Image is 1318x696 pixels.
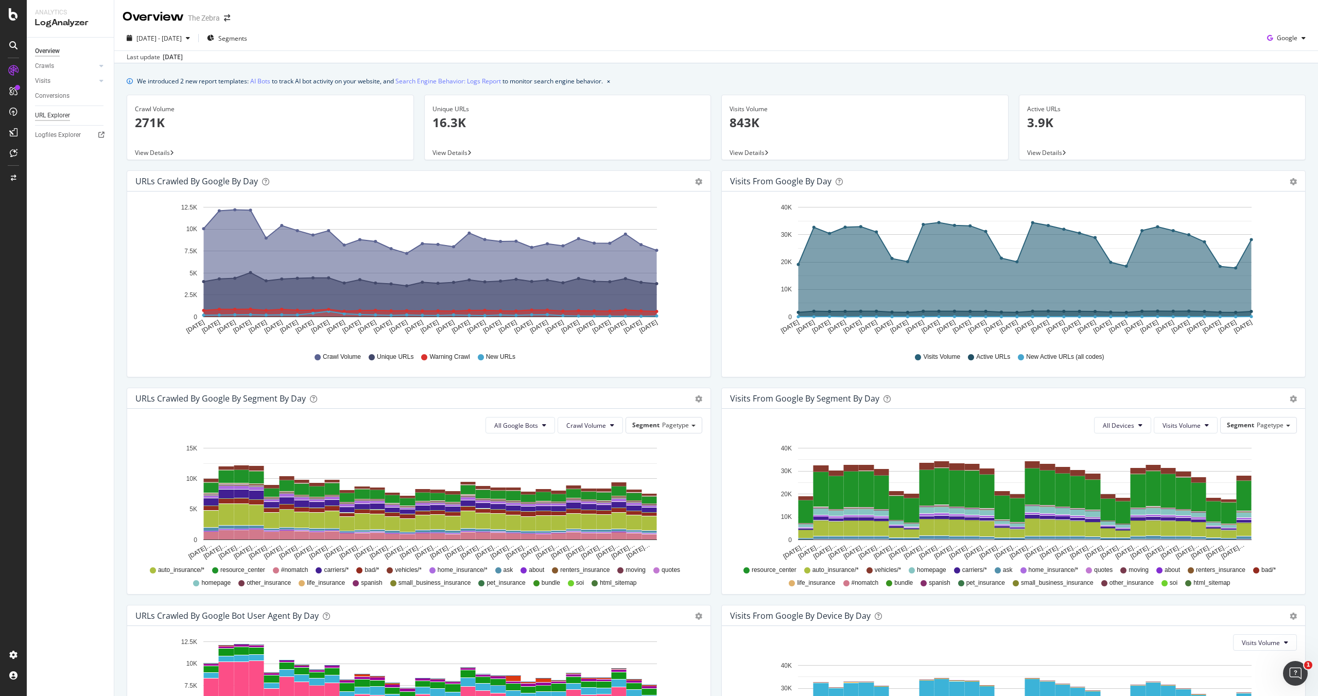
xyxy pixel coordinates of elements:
[873,319,894,335] text: [DATE]
[35,110,107,121] a: URL Explorer
[432,114,703,131] p: 16.3K
[203,30,251,46] button: Segments
[1108,319,1129,335] text: [DATE]
[341,319,362,335] text: [DATE]
[432,148,467,157] span: View Details
[388,319,409,335] text: [DATE]
[1290,395,1297,403] div: gear
[429,353,470,361] span: Warning Crawl
[781,231,792,238] text: 30K
[905,319,925,335] text: [DATE]
[976,353,1010,361] span: Active URLs
[695,178,702,185] div: gear
[983,319,1003,335] text: [DATE]
[730,611,871,621] div: Visits From Google By Device By Day
[626,566,646,575] span: moving
[576,579,584,587] span: soi
[485,417,555,433] button: All Google Bots
[365,566,379,575] span: bad/*
[1227,421,1254,429] span: Segment
[1263,30,1310,46] button: Google
[1170,579,1177,587] span: soi
[730,200,1297,343] div: A chart.
[466,319,487,335] text: [DATE]
[188,13,220,23] div: The Zebra
[781,258,792,266] text: 20K
[558,417,623,433] button: Crawl Volume
[163,53,183,62] div: [DATE]
[1021,579,1094,587] span: small_business_insurance
[1193,579,1230,587] span: html_sitemap
[730,393,879,404] div: Visits from Google By Segment By Day
[632,421,660,429] span: Segment
[1027,148,1062,157] span: View Details
[35,17,106,29] div: LogAnalyzer
[325,319,346,335] text: [DATE]
[135,611,319,621] div: URLs Crawled by Google bot User Agent By Day
[135,176,258,186] div: URLs Crawled by Google by day
[1217,319,1238,335] text: [DATE]
[1026,353,1104,361] span: New Active URLs (all codes)
[281,566,308,575] span: #nomatch
[730,442,1297,561] svg: A chart.
[788,536,792,544] text: 0
[35,110,70,121] div: URL Explorer
[920,319,941,335] text: [DATE]
[186,660,197,668] text: 10K
[662,421,689,429] span: Pagetype
[450,319,471,335] text: [DATE]
[842,319,863,335] text: [DATE]
[1014,319,1035,335] text: [DATE]
[951,319,972,335] text: [DATE]
[1077,319,1097,335] text: [DATE]
[529,566,544,575] span: about
[186,445,197,452] text: 15K
[781,662,792,669] text: 40K
[263,319,284,335] text: [DATE]
[781,491,792,498] text: 20K
[432,105,703,114] div: Unique URLs
[186,475,197,482] text: 10K
[323,353,361,361] span: Crawl Volume
[224,14,230,22] div: arrow-right-arrow-left
[1261,566,1276,575] span: bad/*
[181,638,197,646] text: 12.5K
[730,148,765,157] span: View Details
[35,130,81,141] div: Logfiles Explorer
[826,319,847,335] text: [DATE]
[1155,319,1175,335] text: [DATE]
[1283,661,1308,686] iframe: Intercom live chat
[438,566,488,575] span: home_insurance/*
[395,76,501,86] a: Search Engine Behavior: Logs Report
[1277,33,1297,42] span: Google
[135,442,702,561] svg: A chart.
[35,130,107,141] a: Logfiles Explorer
[998,319,1019,335] text: [DATE]
[576,319,596,335] text: [DATE]
[189,506,197,513] text: 5K
[638,319,658,335] text: [DATE]
[797,579,835,587] span: life_insurance
[504,566,513,575] span: ask
[607,319,628,335] text: [DATE]
[218,34,247,43] span: Segments
[1165,566,1180,575] span: about
[135,148,170,157] span: View Details
[1233,634,1297,651] button: Visits Volume
[324,566,349,575] span: carriers/*
[1092,319,1113,335] text: [DATE]
[220,566,265,575] span: resource_center
[1123,319,1144,335] text: [DATE]
[695,613,702,620] div: gear
[184,248,197,255] text: 7.5K
[1202,319,1222,335] text: [DATE]
[795,319,816,335] text: [DATE]
[404,319,424,335] text: [DATE]
[1290,613,1297,620] div: gear
[1094,417,1151,433] button: All Devices
[781,513,792,520] text: 10K
[917,566,946,575] span: homepage
[811,319,831,335] text: [DATE]
[307,579,345,587] span: life_insurance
